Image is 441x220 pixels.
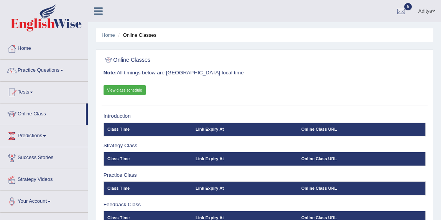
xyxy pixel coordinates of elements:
h3: Practice Class [104,172,426,178]
th: Class Time [104,182,192,195]
b: Note: [104,70,117,76]
th: Class Time [104,152,192,166]
a: Home [102,32,115,38]
h3: Feedback Class [104,202,426,208]
th: Class Time [104,123,192,136]
span: 5 [404,3,412,10]
li: Online Classes [116,31,156,39]
a: View class schedule [104,85,146,95]
h3: All timings below are [GEOGRAPHIC_DATA] local time [104,70,426,76]
a: Home [0,38,88,57]
th: Link Expiry At [192,152,298,166]
a: Predictions [0,125,88,144]
th: Link Expiry At [192,123,298,136]
h2: Online Classes [104,55,303,65]
th: Online Class URL [298,123,425,136]
a: Tests [0,82,88,101]
a: Practice Questions [0,60,88,79]
th: Online Class URL [298,152,425,166]
h3: Introduction [104,113,426,119]
a: Strategy Videos [0,169,88,188]
a: Online Class [0,103,86,123]
a: Your Account [0,191,88,210]
a: Success Stories [0,147,88,166]
th: Link Expiry At [192,182,298,195]
th: Online Class URL [298,182,425,195]
h3: Strategy Class [104,143,426,149]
